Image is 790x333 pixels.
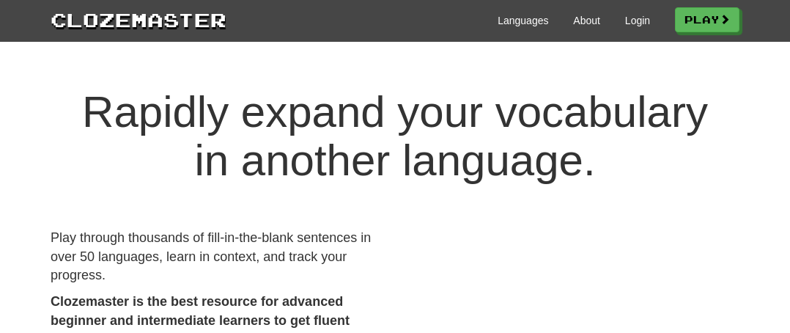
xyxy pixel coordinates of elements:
a: Login [625,13,650,28]
a: About [573,13,600,28]
a: Clozemaster [51,6,226,33]
a: Play [675,7,739,32]
a: Languages [498,13,548,28]
p: Play through thousands of fill-in-the-blank sentences in over 50 languages, learn in context, and... [51,229,384,285]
